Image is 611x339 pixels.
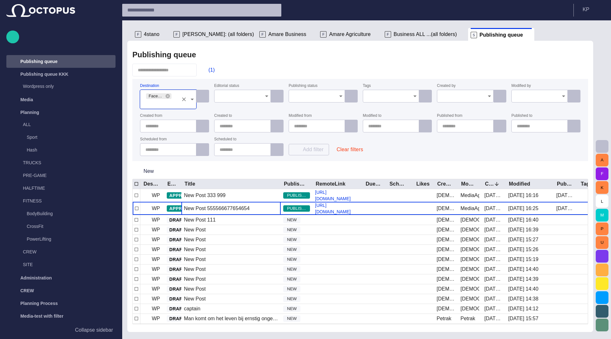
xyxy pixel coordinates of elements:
div: Vedra [437,286,455,293]
button: DRAFT [167,227,198,233]
label: Scheduled from [140,137,167,142]
button: APPROVED [167,205,208,212]
p: Publishing queue [20,58,58,65]
span: PUBLISHED [283,193,310,199]
p: PowerLifting [27,236,116,242]
p: F [385,31,391,38]
span: NEW [283,296,300,302]
div: Vedra [460,276,479,283]
div: FBusiness ALL ...(all folders) [382,28,468,41]
button: DRAFT [167,266,198,272]
h2: Publishing queue [132,50,196,59]
p: Sport [27,134,116,140]
p: WP [152,205,160,212]
div: BodyBuilding [14,208,116,221]
p: WP [152,295,160,303]
div: Created [485,181,501,187]
div: CrossFit [14,221,116,233]
div: FAmare Business [257,28,318,41]
button: DRAFT [167,217,198,223]
button: Open [559,92,568,101]
p: WP [152,192,160,199]
div: New Post 111 [184,216,216,223]
div: 10/1 15:27 [508,236,538,243]
p: WP [152,285,160,293]
div: 10/1 14:12 [508,305,538,312]
button: DRAFT [167,256,198,263]
div: Vedra [460,266,479,273]
div: 10/1 14:39 [484,286,503,293]
p: CrossFit [27,223,116,230]
div: 10/1 14:39 [508,276,538,283]
div: MediaAgent [460,205,479,212]
div: Petrak [437,315,451,322]
button: Open [411,92,419,101]
div: Man komt om het leven bij ernstig ongeluk Larserweg [184,315,278,322]
button: DRAFT [167,315,198,322]
div: Vedra [437,216,455,223]
p: F [259,31,266,38]
span: NEW [283,286,300,293]
p: FITNESS [23,198,103,204]
div: Petrak [460,315,475,322]
button: Collapse sidebar [6,324,116,336]
span: Amare Business [268,31,306,38]
div: Published [557,181,572,187]
p: WP [152,265,160,273]
span: NEW [283,316,300,322]
div: Vedra [460,256,479,263]
span: NEW [283,306,300,312]
div: 10/3 16:16 [556,192,575,199]
div: Wordpress only [10,81,116,93]
label: Tags [363,84,371,88]
div: SITE [10,259,116,272]
div: New Post 555566677654654 [184,205,249,212]
div: 10/1 14:40 [508,266,538,273]
div: Vedra [460,246,479,253]
label: Publishing status [289,84,318,88]
div: Due date [366,181,381,187]
div: New Post [184,246,206,253]
button: DRAFT [167,276,198,282]
div: Vedra [460,236,479,243]
label: Modified by [511,84,531,88]
div: Vedra [437,205,455,212]
button: Open [336,92,345,101]
button: A [596,154,608,166]
button: DRAFT [167,296,198,302]
div: SPublishing queue [468,28,534,41]
button: (1) [199,64,218,76]
label: Created by [437,84,456,88]
p: S [471,32,477,38]
button: DRAFT [167,246,198,253]
div: HALFTIME [10,182,116,195]
span: 4stano [144,31,159,38]
div: Vedra [460,226,479,233]
span: Amare Agriculture [329,31,370,38]
div: F[PERSON_NAME]: (all folders) [171,28,257,41]
label: Destination [140,84,159,88]
p: WP [152,226,160,234]
div: Vedra [437,256,455,263]
span: NEW [283,237,300,243]
div: Vedra [437,305,455,312]
p: Administration [20,275,52,281]
label: Created to [214,114,232,118]
button: Open [262,92,271,101]
button: APPROVED [167,192,208,199]
div: 10/1 14:38 [484,295,503,302]
button: L [596,195,608,208]
a: [URL][DOMAIN_NAME] [313,189,362,202]
p: PRE-GAME [23,172,116,179]
div: Editorial status [167,181,176,187]
p: Publishing queue KKK [20,71,68,77]
p: TRUCKS [23,159,116,166]
div: Title [185,181,195,187]
div: 10/1 16:54 [484,192,503,199]
button: KP [578,4,607,15]
img: Octopus News Room [6,4,75,17]
button: Sort [492,180,501,188]
p: Wordpress only [23,83,116,89]
p: WP [152,246,160,253]
div: TRUCKS [10,157,116,170]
